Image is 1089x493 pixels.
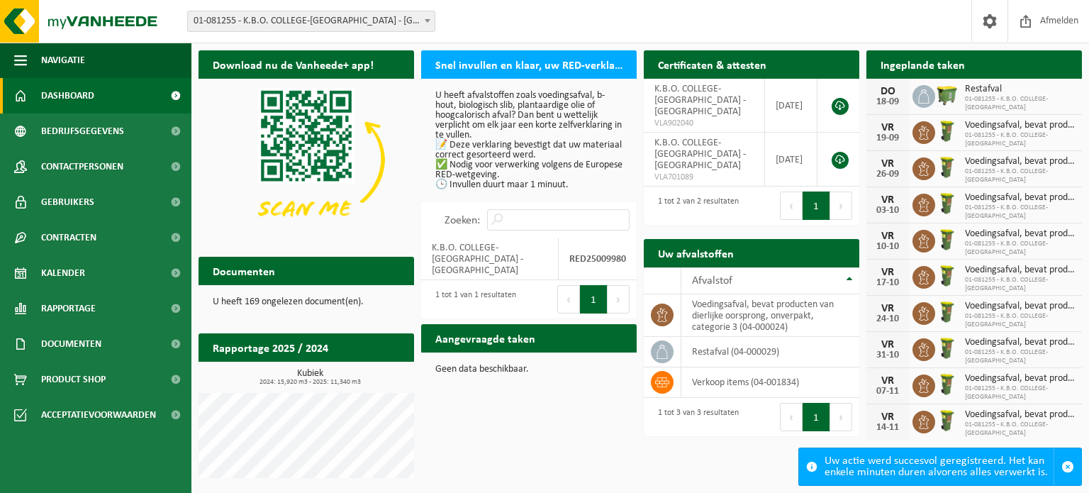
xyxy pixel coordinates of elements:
[935,228,959,252] img: WB-0060-HPE-GN-50
[681,337,859,367] td: restafval (04-000029)
[965,301,1075,312] span: Voedingsafval, bevat producten van dierlijke oorsprong, onverpakt, categorie 3
[651,190,739,221] div: 1 tot 2 van 2 resultaten
[199,257,289,284] h2: Documenten
[557,285,580,314] button: Previous
[41,397,156,433] span: Acceptatievoorwaarden
[681,367,859,398] td: verkoop items (04-001834)
[873,231,902,242] div: VR
[206,379,414,386] span: 2024: 15,920 m3 - 2025: 11,340 m3
[644,239,748,267] h2: Uw afvalstoffen
[873,339,902,350] div: VR
[965,421,1075,438] span: 01-081255 - K.B.O. COLLEGE-[GEOGRAPHIC_DATA]
[681,294,859,337] td: voedingsafval, bevat producten van dierlijke oorsprong, onverpakt, categorie 3 (04-000024)
[965,276,1075,293] span: 01-081255 - K.B.O. COLLEGE-[GEOGRAPHIC_DATA]
[421,50,637,78] h2: Snel invullen en klaar, uw RED-verklaring voor 2025
[41,291,96,326] span: Rapportage
[965,156,1075,167] span: Voedingsafval, bevat producten van dierlijke oorsprong, onverpakt, categorie 3
[873,303,902,314] div: VR
[873,133,902,143] div: 19-09
[41,326,101,362] span: Documenten
[965,348,1075,365] span: 01-081255 - K.B.O. COLLEGE-[GEOGRAPHIC_DATA]
[935,264,959,288] img: WB-0060-HPE-GN-50
[41,149,123,184] span: Contactpersonen
[873,267,902,278] div: VR
[644,50,781,78] h2: Certificaten & attesten
[965,240,1075,257] span: 01-081255 - K.B.O. COLLEGE-[GEOGRAPHIC_DATA]
[41,255,85,291] span: Kalender
[965,337,1075,348] span: Voedingsafval, bevat producten van dierlijke oorsprong, onverpakt, categorie 3
[206,369,414,386] h3: Kubiek
[692,275,732,287] span: Afvalstof
[803,192,830,220] button: 1
[965,228,1075,240] span: Voedingsafval, bevat producten van dierlijke oorsprong, onverpakt, categorie 3
[654,138,746,171] span: K.B.O. COLLEGE-[GEOGRAPHIC_DATA] - [GEOGRAPHIC_DATA]
[935,336,959,360] img: WB-0060-HPE-GN-50
[965,131,1075,148] span: 01-081255 - K.B.O. COLLEGE-[GEOGRAPHIC_DATA]
[654,84,746,117] span: K.B.O. COLLEGE-[GEOGRAPHIC_DATA] - [GEOGRAPHIC_DATA]
[965,384,1075,401] span: 01-081255 - K.B.O. COLLEGE-[GEOGRAPHIC_DATA]
[435,91,622,190] p: U heeft afvalstoffen zoals voedingsafval, b-hout, biologisch slib, plantaardige olie of hoogcalor...
[608,285,630,314] button: Next
[199,333,342,361] h2: Rapportage 2025 / 2024
[654,118,754,129] span: VLA902040
[421,324,549,352] h2: Aangevraagde taken
[965,204,1075,221] span: 01-081255 - K.B.O. COLLEGE-[GEOGRAPHIC_DATA]
[965,373,1075,384] span: Voedingsafval, bevat producten van dierlijke oorsprong, onverpakt, categorie 3
[873,194,902,206] div: VR
[654,172,754,183] span: VLA701089
[41,220,96,255] span: Contracten
[765,79,817,133] td: [DATE]
[935,119,959,143] img: WB-0060-HPE-GN-50
[421,238,559,280] td: K.B.O. COLLEGE-[GEOGRAPHIC_DATA] - [GEOGRAPHIC_DATA]
[965,192,1075,204] span: Voedingsafval, bevat producten van dierlijke oorsprong, onverpakt, categorie 3
[199,79,414,240] img: Download de VHEPlus App
[965,265,1075,276] span: Voedingsafval, bevat producten van dierlijke oorsprong, onverpakt, categorie 3
[873,411,902,423] div: VR
[935,155,959,179] img: WB-0060-HPE-GN-50
[965,120,1075,131] span: Voedingsafval, bevat producten van dierlijke oorsprong, onverpakt, categorie 3
[965,409,1075,421] span: Voedingsafval, bevat producten van dierlijke oorsprong, onverpakt, categorie 3
[445,215,480,226] label: Zoeken:
[873,86,902,97] div: DO
[187,11,435,32] span: 01-081255 - K.B.O. COLLEGE-SLEUTELBOS - OUDENAARDE
[873,170,902,179] div: 26-09
[569,254,626,265] strong: RED25009980
[825,448,1054,485] div: Uw actie werd succesvol geregistreerd. Het kan enkele minuten duren alvorens alles verwerkt is.
[873,387,902,397] div: 07-11
[803,403,830,431] button: 1
[873,278,902,288] div: 17-10
[651,401,739,433] div: 1 tot 3 van 3 resultaten
[873,242,902,252] div: 10-10
[580,285,608,314] button: 1
[308,361,413,389] a: Bekijk rapportage
[935,372,959,397] img: WB-0060-HPE-GN-50
[873,158,902,170] div: VR
[873,206,902,216] div: 03-10
[965,167,1075,184] span: 01-081255 - K.B.O. COLLEGE-[GEOGRAPHIC_DATA]
[780,192,803,220] button: Previous
[780,403,803,431] button: Previous
[965,84,1075,95] span: Restafval
[873,314,902,324] div: 24-10
[41,113,124,149] span: Bedrijfsgegevens
[435,365,622,375] p: Geen data beschikbaar.
[41,184,94,220] span: Gebruikers
[965,312,1075,329] span: 01-081255 - K.B.O. COLLEGE-[GEOGRAPHIC_DATA]
[41,43,85,78] span: Navigatie
[41,78,94,113] span: Dashboard
[873,423,902,433] div: 14-11
[830,192,852,220] button: Next
[428,284,516,315] div: 1 tot 1 van 1 resultaten
[873,97,902,107] div: 18-09
[873,350,902,360] div: 31-10
[41,362,106,397] span: Product Shop
[873,375,902,387] div: VR
[935,300,959,324] img: WB-0060-HPE-GN-50
[213,297,400,307] p: U heeft 169 ongelezen document(en).
[866,50,979,78] h2: Ingeplande taken
[199,50,388,78] h2: Download nu de Vanheede+ app!
[935,83,959,107] img: WB-1100-HPE-GN-50
[935,192,959,216] img: WB-0060-HPE-GN-50
[965,95,1075,112] span: 01-081255 - K.B.O. COLLEGE-[GEOGRAPHIC_DATA]
[935,409,959,433] img: WB-0060-HPE-GN-50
